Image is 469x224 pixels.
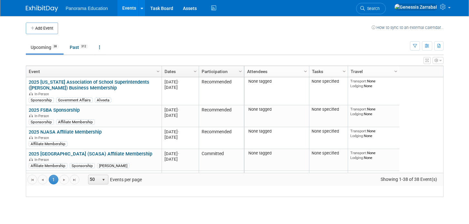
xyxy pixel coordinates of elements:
[29,151,152,157] a: 2025 [GEOGRAPHIC_DATA] (SCASA) Affiliate Membership
[312,151,345,156] div: None specified
[178,129,179,134] span: -
[199,77,244,105] td: Recommended
[350,107,367,111] span: Transport:
[312,129,345,134] div: None specified
[88,175,99,184] span: 50
[70,175,79,184] a: Go to the last page
[35,92,51,96] span: In-Person
[165,85,196,90] div: [DATE]
[192,66,199,76] a: Column Settings
[29,119,54,125] div: Sponsorship
[29,114,33,117] img: In-Person Event
[165,107,196,113] div: [DATE]
[29,129,102,135] a: 2025 NJASA Affiliate Membership
[97,163,129,168] div: [PERSON_NAME]
[155,66,162,76] a: Column Settings
[350,79,397,88] div: None None
[56,119,95,125] div: Affiliate Membership
[70,163,95,168] div: Sponsorship
[35,158,51,162] span: In-Person
[342,69,347,74] span: Column Settings
[72,177,77,182] span: Go to the last page
[52,44,59,49] span: 38
[312,66,344,77] a: Tasks
[350,151,367,155] span: Transport:
[394,4,437,11] img: Genessis Zarrabal
[199,105,244,127] td: Recommended
[66,6,108,11] span: Panorama Education
[165,79,196,85] div: [DATE]
[56,98,93,103] div: Government Affairs
[165,156,196,162] div: [DATE]
[350,129,367,133] span: Transport:
[40,177,45,182] span: Go to the previous page
[351,66,395,77] a: Travel
[178,151,179,156] span: -
[350,151,397,160] div: None None
[30,177,35,182] span: Go to the first page
[350,79,367,83] span: Transport:
[27,175,37,184] a: Go to the first page
[29,98,54,103] div: Sponsorship
[312,107,345,112] div: None specified
[247,107,306,112] div: None tagged
[29,136,33,139] img: In-Person Event
[29,158,33,161] img: In-Person Event
[65,41,93,53] a: Past312
[350,112,364,116] span: Lodging:
[350,107,397,116] div: None None
[35,136,51,140] span: In-Person
[49,175,58,184] span: 1
[26,23,58,34] button: Add Event
[26,41,64,53] a: Upcoming38
[29,66,157,77] a: Event
[29,163,67,168] div: Affiliate Membership
[193,69,198,74] span: Column Settings
[365,6,380,11] span: Search
[341,66,348,76] a: Column Settings
[62,177,67,182] span: Go to the next page
[392,66,399,76] a: Column Settings
[165,113,196,118] div: [DATE]
[393,69,398,74] span: Column Settings
[38,175,47,184] a: Go to the previous page
[178,107,179,112] span: -
[29,107,80,113] a: 2025 FSBA Sponsorship
[372,25,444,30] a: How to sync to an external calendar...
[303,69,308,74] span: Column Settings
[26,5,58,12] img: ExhibitDay
[350,84,364,88] span: Lodging:
[374,175,443,184] span: Showing 1-38 of 38 Event(s)
[356,3,386,14] a: Search
[155,69,161,74] span: Column Settings
[29,92,33,95] img: In-Person Event
[237,66,244,76] a: Column Settings
[238,69,243,74] span: Column Settings
[199,127,244,149] td: Recommended
[302,66,309,76] a: Column Settings
[101,177,106,182] span: select
[202,66,240,77] a: Participation
[165,135,196,140] div: [DATE]
[247,129,306,134] div: None tagged
[350,134,364,138] span: Lodging:
[80,175,148,184] span: Events per page
[29,79,149,91] a: 2025 [US_STATE] Association of School Superintendents ([PERSON_NAME]) Business Membership
[29,141,67,146] div: Affiliate Membership
[350,155,364,160] span: Lodging:
[178,79,179,84] span: -
[35,114,51,118] span: In-Person
[247,66,305,77] a: Attendees
[247,151,306,156] div: None tagged
[165,66,195,77] a: Dates
[79,44,88,49] span: 312
[165,151,196,156] div: [DATE]
[165,129,196,135] div: [DATE]
[350,129,397,138] div: None None
[199,171,244,187] td: Committed
[59,175,69,184] a: Go to the next page
[95,98,111,103] div: Alveeta
[312,79,345,84] div: None specified
[199,149,244,171] td: Committed
[247,79,306,84] div: None tagged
